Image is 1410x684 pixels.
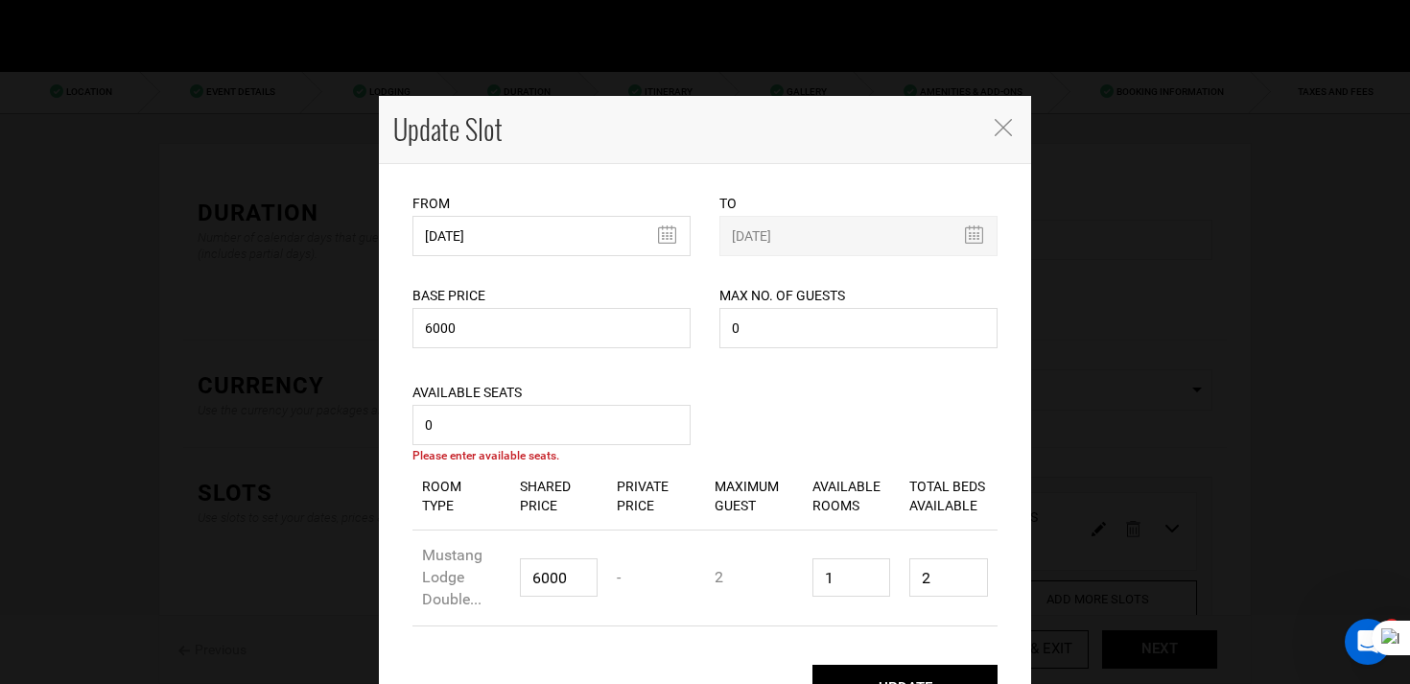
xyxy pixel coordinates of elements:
[803,462,901,530] div: Available Rooms
[412,216,691,256] input: Select Start Date
[719,194,737,213] label: To
[719,286,845,305] label: Max No. of Guests
[705,462,803,530] div: Maximum Guest
[617,568,621,586] span: -
[607,462,705,530] div: Private Price
[412,308,691,348] input: Price
[510,462,608,530] div: Shared Price
[412,383,522,402] label: Available Seats
[393,110,974,149] h4: Update Slot
[715,568,723,586] span: 2
[412,286,485,305] label: Base Price
[1384,619,1399,634] span: 1
[412,405,691,445] input: Available Seats
[422,546,482,608] span: Mustang Lodge Double...
[900,462,998,530] div: Total Beds Available
[412,194,450,213] label: From
[719,308,998,348] input: No. of guests
[1345,619,1391,665] iframe: Intercom live chat
[993,116,1012,136] button: Close
[412,462,510,530] div: Room Type
[412,449,559,462] span: Please enter available seats.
